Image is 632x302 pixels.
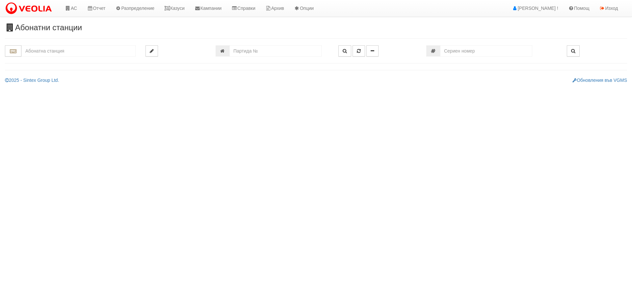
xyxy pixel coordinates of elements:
[440,45,532,57] input: Сериен номер
[5,78,59,83] a: 2025 - Sintex Group Ltd.
[5,23,627,32] h3: Абонатни станции
[21,45,136,57] input: Абонатна станция
[572,78,627,83] a: Обновления във VGMS
[5,2,55,15] img: VeoliaLogo.png
[229,45,322,57] input: Партида №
